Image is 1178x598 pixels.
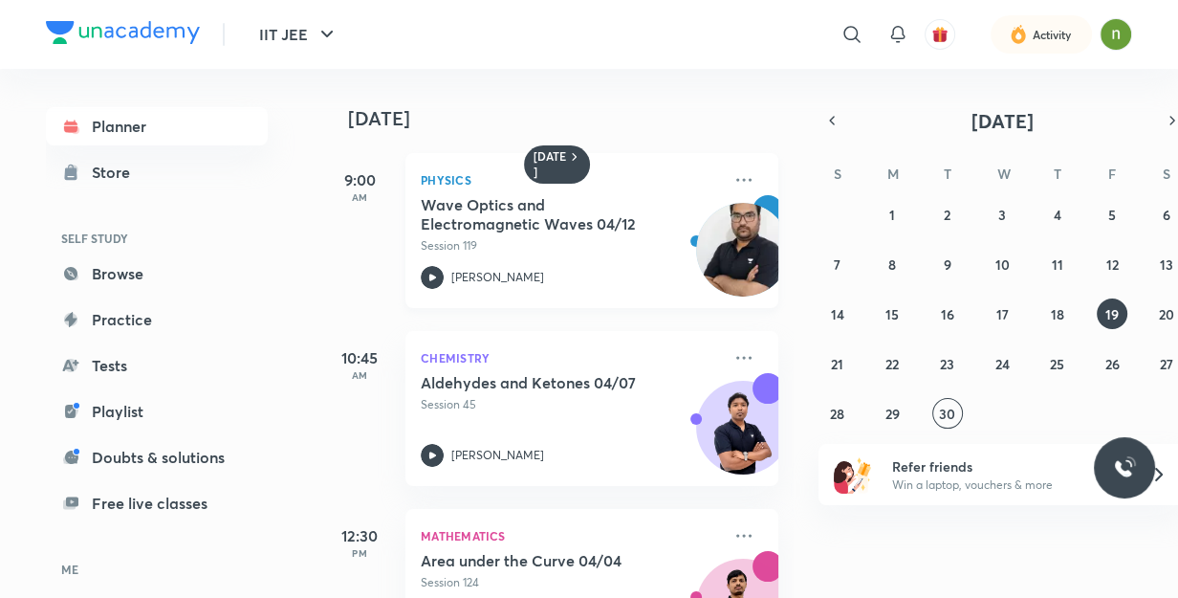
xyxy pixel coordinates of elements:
[1159,305,1174,323] abbr: September 20, 2025
[925,19,955,50] button: avatar
[421,574,721,591] p: Session 124
[834,455,872,494] img: referral
[892,476,1127,494] p: Win a laptop, vouchers & more
[830,405,844,423] abbr: September 28, 2025
[888,255,896,274] abbr: September 8, 2025
[1160,355,1173,373] abbr: September 27, 2025
[1097,299,1127,329] button: September 19, 2025
[451,269,544,286] p: [PERSON_NAME]
[421,524,721,547] p: Mathematics
[1041,199,1072,230] button: September 4, 2025
[940,355,954,373] abbr: September 23, 2025
[451,447,544,464] p: [PERSON_NAME]
[46,255,268,293] a: Browse
[46,346,268,385] a: Tests
[46,484,268,522] a: Free live classes
[321,369,398,381] p: AM
[421,237,721,255] p: Session 119
[46,222,268,255] h6: SELF STUDY
[421,396,721,413] p: Session 45
[987,299,1017,329] button: September 17, 2025
[46,107,268,145] a: Planner
[1041,249,1072,279] button: September 11, 2025
[321,191,398,203] p: AM
[822,299,853,329] button: September 14, 2025
[1010,23,1027,46] img: activity
[944,255,951,274] abbr: September 9, 2025
[1100,18,1132,51] img: Nargis fatima
[1097,249,1127,279] button: September 12, 2025
[321,524,398,547] h5: 12:30
[46,300,268,339] a: Practice
[892,456,1127,476] h6: Refer friends
[46,21,200,44] img: Company Logo
[1113,456,1136,479] img: ttu
[1041,299,1072,329] button: September 18, 2025
[1108,165,1116,183] abbr: Friday
[92,161,142,184] div: Store
[932,249,963,279] button: September 9, 2025
[46,153,268,191] a: Store
[932,199,963,230] button: September 2, 2025
[932,348,963,379] button: September 23, 2025
[889,206,895,224] abbr: September 1, 2025
[697,391,789,483] img: Avatar
[1050,305,1063,323] abbr: September 18, 2025
[944,165,951,183] abbr: Tuesday
[987,249,1017,279] button: September 10, 2025
[46,553,268,586] h6: ME
[421,346,721,369] p: Chemistry
[1163,206,1170,224] abbr: September 6, 2025
[421,551,659,570] h5: Area under the Curve 04/04
[1104,355,1119,373] abbr: September 26, 2025
[1053,165,1060,183] abbr: Thursday
[421,168,721,191] p: Physics
[834,255,840,274] abbr: September 7, 2025
[877,398,907,429] button: September 29, 2025
[885,305,899,323] abbr: September 15, 2025
[248,15,350,54] button: IIT JEE
[998,206,1006,224] abbr: September 3, 2025
[932,398,963,429] button: September 30, 2025
[877,299,907,329] button: September 15, 2025
[1041,348,1072,379] button: September 25, 2025
[1097,348,1127,379] button: September 26, 2025
[994,255,1009,274] abbr: September 10, 2025
[1051,255,1062,274] abbr: September 11, 2025
[885,405,900,423] abbr: September 29, 2025
[321,346,398,369] h5: 10:45
[997,165,1011,183] abbr: Wednesday
[1163,165,1170,183] abbr: Saturday
[941,305,954,323] abbr: September 16, 2025
[46,21,200,49] a: Company Logo
[831,305,844,323] abbr: September 14, 2025
[1050,355,1064,373] abbr: September 25, 2025
[932,299,963,329] button: September 16, 2025
[931,26,949,43] img: avatar
[822,348,853,379] button: September 21, 2025
[971,108,1034,134] span: [DATE]
[421,373,659,392] h5: Aldehydes and Ketones 04/07
[534,149,567,180] h6: [DATE]
[1108,206,1116,224] abbr: September 5, 2025
[834,165,841,183] abbr: Sunday
[877,199,907,230] button: September 1, 2025
[1097,199,1127,230] button: September 5, 2025
[348,107,797,130] h4: [DATE]
[46,392,268,431] a: Playlist
[845,107,1159,134] button: [DATE]
[421,195,659,233] h5: Wave Optics and Electromagnetic Waves 04/12
[321,168,398,191] h5: 9:00
[831,355,843,373] abbr: September 21, 2025
[995,305,1008,323] abbr: September 17, 2025
[1105,255,1118,274] abbr: September 12, 2025
[321,547,398,559] p: PM
[885,355,899,373] abbr: September 22, 2025
[1160,255,1173,274] abbr: September 13, 2025
[822,249,853,279] button: September 7, 2025
[994,355,1009,373] abbr: September 24, 2025
[46,438,268,476] a: Doubts & solutions
[939,405,955,423] abbr: September 30, 2025
[877,249,907,279] button: September 8, 2025
[944,206,950,224] abbr: September 2, 2025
